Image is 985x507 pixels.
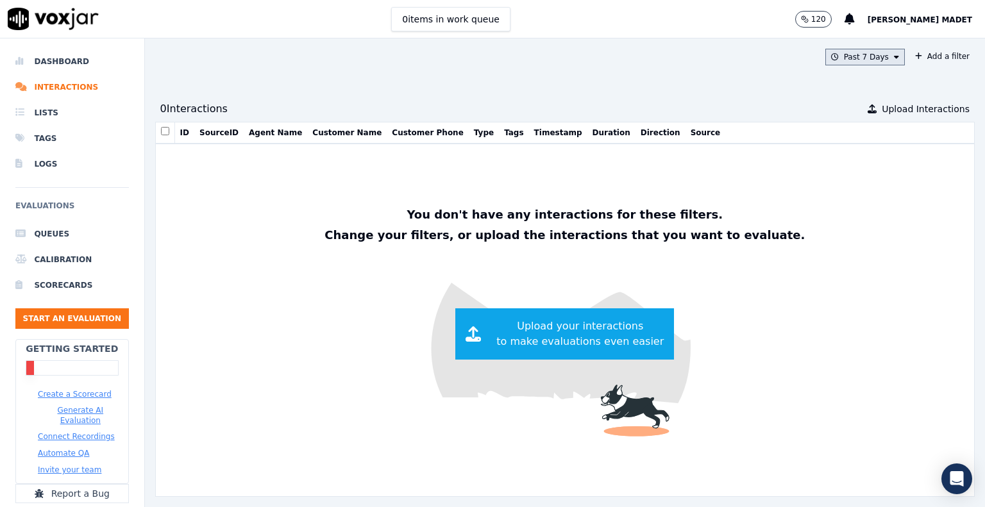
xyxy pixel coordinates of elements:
[825,49,905,65] button: Past 7 Days
[795,11,845,28] button: 120
[691,128,721,138] button: Source
[15,221,129,247] a: Queues
[868,15,972,24] span: [PERSON_NAME] Madet
[811,14,826,24] p: 120
[15,126,129,151] a: Tags
[312,128,382,138] button: Customer Name
[15,198,129,221] h6: Evaluations
[534,128,582,138] button: Timestamp
[868,12,985,27] button: [PERSON_NAME] Madet
[15,74,129,100] a: Interactions
[199,128,239,138] button: SourceID
[795,11,832,28] button: 120
[38,389,112,399] button: Create a Scorecard
[15,247,129,272] a: Calibration
[38,465,101,475] button: Invite your team
[15,308,129,329] button: Start an Evaluation
[8,8,99,30] img: voxjar logo
[391,7,510,31] button: 0items in work queue
[319,206,810,224] p: You don't have any interactions for these filters.
[882,103,970,115] span: Upload Interactions
[319,224,810,247] p: Change your filters, or upload the interactions that you want to evaluate.
[868,103,970,115] button: Upload Interactions
[15,151,129,177] a: Logs
[160,101,228,117] div: 0 Interaction s
[593,128,630,138] button: Duration
[15,484,129,503] button: Report a Bug
[180,128,189,138] button: ID
[38,405,123,426] button: Generate AI Evaluation
[38,448,89,458] button: Automate QA
[26,342,118,355] h2: Getting Started
[910,49,975,64] button: Add a filter
[455,308,674,360] button: Upload your interactionsto make evaluations even easier
[38,431,115,442] button: Connect Recordings
[641,128,680,138] button: Direction
[474,128,494,138] button: Type
[15,272,129,298] a: Scorecards
[496,319,664,349] span: Upload your interactions to make evaluations even easier
[156,144,974,496] img: fun dog
[15,100,129,126] a: Lists
[392,128,463,138] button: Customer Phone
[504,128,523,138] button: Tags
[941,463,972,494] div: Open Intercom Messenger
[15,49,129,74] a: Dashboard
[249,128,302,138] button: Agent Name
